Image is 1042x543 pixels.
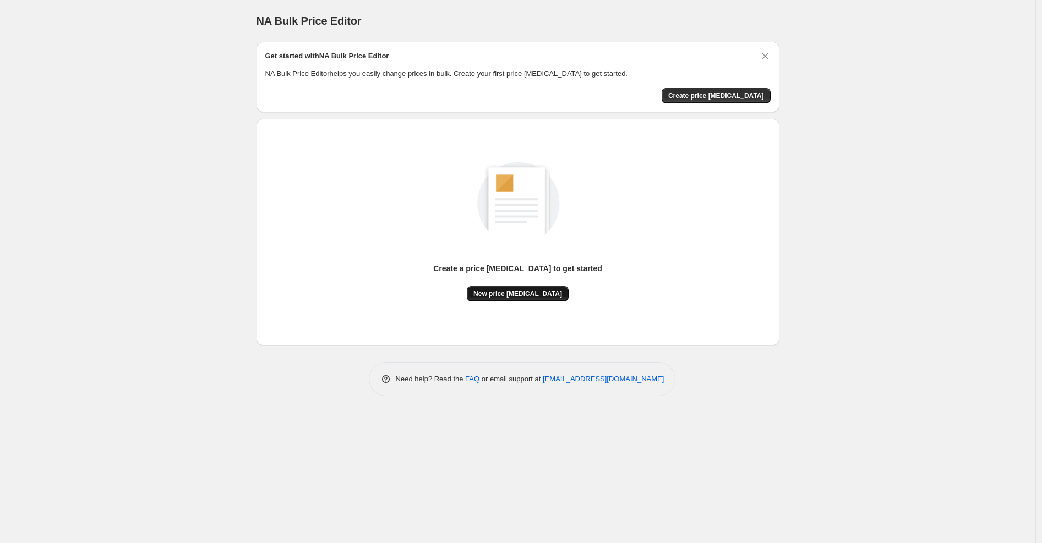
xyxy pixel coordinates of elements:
button: New price [MEDICAL_DATA] [467,286,569,301]
p: NA Bulk Price Editor helps you easily change prices in bulk. Create your first price [MEDICAL_DAT... [265,68,771,79]
span: Create price [MEDICAL_DATA] [668,91,764,100]
h2: Get started with NA Bulk Price Editor [265,51,389,62]
span: NA Bulk Price Editor [257,15,362,27]
span: Need help? Read the [396,375,466,383]
button: Dismiss card [760,51,771,62]
p: Create a price [MEDICAL_DATA] to get started [433,263,602,274]
a: [EMAIL_ADDRESS][DOMAIN_NAME] [543,375,664,383]
a: FAQ [465,375,479,383]
span: New price [MEDICAL_DATA] [473,289,562,298]
span: or email support at [479,375,543,383]
button: Create price change job [662,88,771,103]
